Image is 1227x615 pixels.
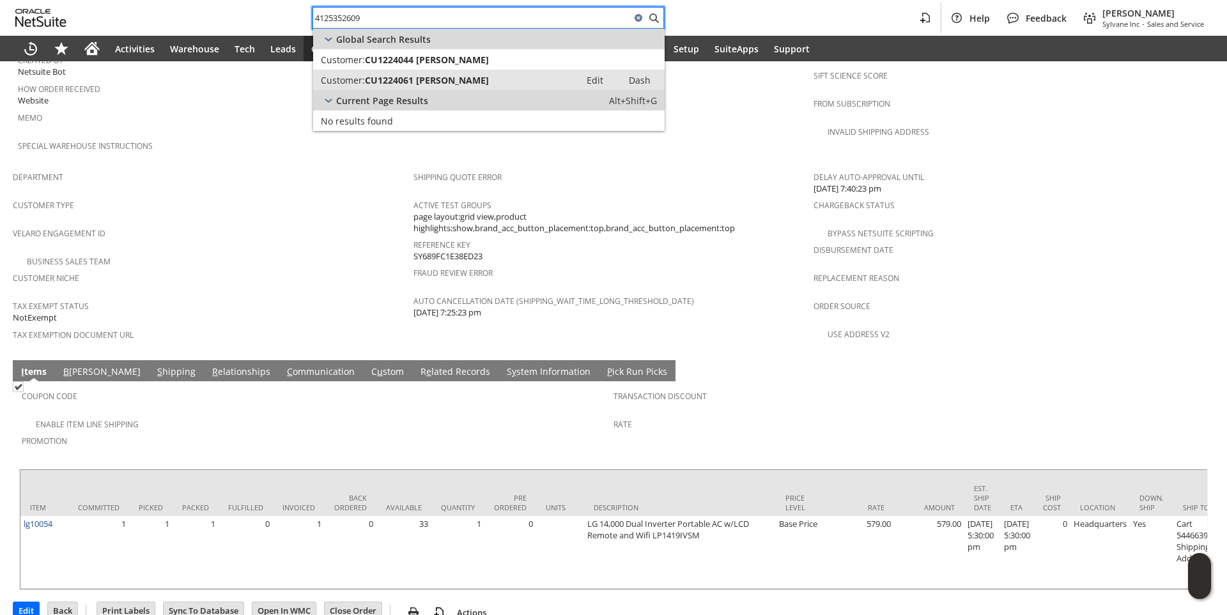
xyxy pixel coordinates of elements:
[313,10,631,26] input: Search
[674,43,699,55] span: Setup
[604,365,670,379] a: Pick Run Picks
[594,503,766,512] div: Description
[273,516,325,589] td: 1
[666,36,707,61] a: Setup
[284,365,358,379] a: Communication
[13,172,63,183] a: Department
[584,516,776,589] td: LG 14,000 Dual Inverter Portable AC w/LCD Remote and Wifi LP1419IVSM
[1142,19,1145,29] span: -
[646,10,661,26] svg: Search
[413,172,502,183] a: Shipping Quote Error
[13,273,79,284] a: Customer Niche
[1102,19,1139,29] span: Sylvane Inc
[212,365,218,377] span: R
[785,493,814,512] div: Price Level
[18,140,153,151] a: Special Warehouse Instructions
[1139,493,1164,512] div: Down. Ship
[13,200,74,211] a: Customer Type
[235,43,255,55] span: Tech
[36,419,139,430] a: Enable Item Line Shipping
[1188,553,1211,599] iframe: Click here to launch Oracle Guided Learning Help Panel
[13,228,105,239] a: Velaro Engagement ID
[27,256,111,267] a: Business Sales Team
[1001,516,1033,589] td: [DATE] 5:30:00 pm
[573,72,617,87] a: Edit:
[904,503,955,512] div: Amount
[13,381,24,392] img: Checked
[824,516,894,589] td: 579.00
[22,391,77,402] a: Coupon Code
[321,54,365,66] span: Customer:
[546,503,575,512] div: Units
[46,36,77,61] div: Shortcuts
[814,301,870,312] a: Order Source
[417,365,493,379] a: Related Records
[426,365,431,377] span: e
[413,250,482,262] span: SY689FC1E38ED23
[814,245,893,255] a: Disbursement Date
[714,43,759,55] span: SuiteApps
[413,307,481,319] span: [DATE] 7:25:23 pm
[23,41,38,56] svg: Recent Records
[766,36,817,61] a: Support
[365,74,489,86] span: CU1224061 [PERSON_NAME]
[162,36,227,61] a: Warehouse
[774,43,810,55] span: Support
[1147,19,1204,29] span: Sales and Service
[1043,493,1061,512] div: Ship Cost
[18,365,50,379] a: Items
[1130,516,1173,589] td: Yes
[1080,503,1120,512] div: Location
[974,483,991,512] div: Est. Ship Date
[21,365,24,377] span: I
[154,365,199,379] a: Shipping
[413,239,470,250] a: Reference Key
[13,312,57,324] span: NotExempt
[13,330,134,340] a: Tax Exemption Document URL
[304,36,381,61] a: Opportunities
[78,503,120,512] div: Committed
[1070,516,1130,589] td: Headquarters
[13,301,89,312] a: Tax Exempt Status
[828,126,929,137] a: Invalid Shipping Address
[368,365,407,379] a: Custom
[228,503,263,512] div: Fulfilled
[15,9,66,27] svg: logo
[60,365,144,379] a: B[PERSON_NAME]
[1183,503,1212,512] div: Ship To
[68,516,129,589] td: 1
[484,516,536,589] td: 0
[964,516,1001,589] td: [DATE] 5:30:00 pm
[115,43,155,55] span: Activities
[219,516,273,589] td: 0
[1188,577,1211,600] span: Oracle Guided Learning Widget. To move around, please hold and drag
[494,493,527,512] div: Pre Ordered
[321,74,365,86] span: Customer:
[139,503,163,512] div: Picked
[707,36,766,61] a: SuiteApps
[325,516,376,589] td: 0
[776,516,824,589] td: Base Price
[18,66,66,78] span: Netsuite Bot
[311,43,373,55] span: Opportunities
[828,329,890,340] a: Use Address V2
[24,518,52,529] a: lg10054
[313,49,665,70] a: Customer:CU1224044 [PERSON_NAME]Edit: Dash:
[376,516,431,589] td: 33
[814,172,924,183] a: Delay Auto-Approval Until
[22,436,67,446] a: Promotion
[54,41,69,56] svg: Shortcuts
[1102,7,1204,19] span: [PERSON_NAME]
[321,115,393,127] span: No results found
[814,200,895,211] a: Chargeback Status
[814,273,899,284] a: Replacement reason
[1033,516,1070,589] td: 0
[1191,363,1207,378] a: Unrolled view on
[77,36,107,61] a: Home
[431,516,484,589] td: 1
[613,419,632,430] a: Rate
[413,268,493,278] a: Fraud Review Error
[617,72,662,87] a: Dash:
[607,365,612,377] span: P
[63,365,69,377] span: B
